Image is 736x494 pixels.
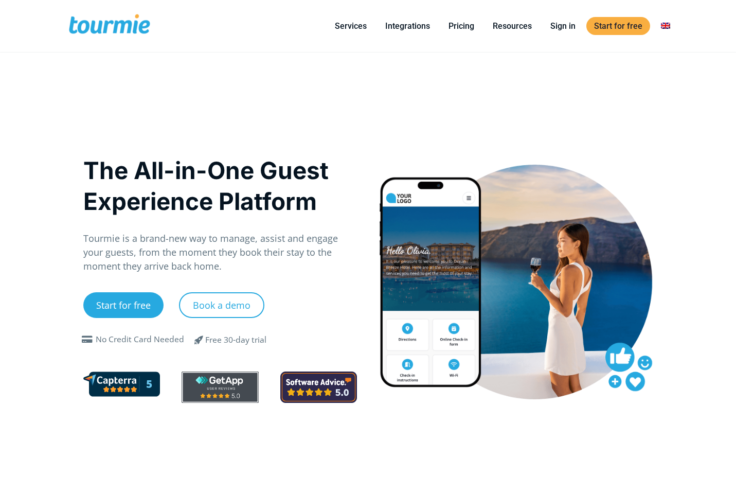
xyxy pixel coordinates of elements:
p: Tourmie is a brand-new way to manage, assist and engage your guests, from the moment they book th... [83,232,357,273]
a: Sign in [543,20,583,32]
a: Start for free [83,292,164,318]
a: Integrations [378,20,438,32]
a: Start for free [586,17,650,35]
h1: The All-in-One Guest Experience Platform [83,155,357,217]
span:  [187,333,211,346]
a: Book a demo [179,292,264,318]
div: No Credit Card Needed [96,333,184,346]
div: Free 30-day trial [205,334,266,346]
a: Services [327,20,374,32]
span:  [79,336,96,344]
a: Pricing [441,20,482,32]
a: Resources [485,20,540,32]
